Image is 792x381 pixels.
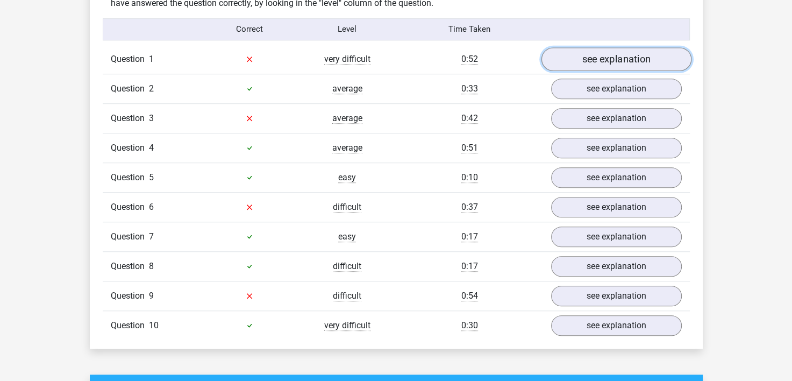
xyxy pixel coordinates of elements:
[551,227,682,247] a: see explanation
[332,143,362,153] span: average
[461,202,478,213] span: 0:37
[324,54,370,65] span: very difficult
[111,201,149,214] span: Question
[461,231,478,242] span: 0:17
[111,230,149,243] span: Question
[111,112,149,125] span: Question
[324,320,370,331] span: very difficult
[551,138,682,158] a: see explanation
[149,291,154,301] span: 9
[149,143,154,153] span: 4
[333,261,361,272] span: difficult
[551,315,682,336] a: see explanation
[201,23,298,36] div: Correct
[149,202,154,212] span: 6
[149,172,154,182] span: 5
[461,143,478,153] span: 0:51
[111,319,149,332] span: Question
[333,291,361,301] span: difficult
[332,113,362,124] span: average
[551,286,682,306] a: see explanation
[111,171,149,184] span: Question
[332,83,362,94] span: average
[461,83,478,94] span: 0:33
[338,172,356,183] span: easy
[461,113,478,124] span: 0:42
[551,197,682,217] a: see explanation
[149,320,159,330] span: 10
[461,291,478,301] span: 0:54
[461,172,478,183] span: 0:10
[541,47,691,71] a: see explanation
[111,142,149,154] span: Question
[461,320,478,331] span: 0:30
[551,167,682,188] a: see explanation
[551,108,682,129] a: see explanation
[111,82,149,95] span: Question
[149,231,154,242] span: 7
[396,23,543,36] div: Time Taken
[149,54,154,64] span: 1
[111,53,149,66] span: Question
[149,83,154,94] span: 2
[149,261,154,271] span: 8
[333,202,361,213] span: difficult
[551,256,682,277] a: see explanation
[298,23,396,36] div: Level
[111,260,149,273] span: Question
[338,231,356,242] span: easy
[149,113,154,123] span: 3
[461,54,478,65] span: 0:52
[111,290,149,302] span: Question
[551,79,682,99] a: see explanation
[461,261,478,272] span: 0:17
